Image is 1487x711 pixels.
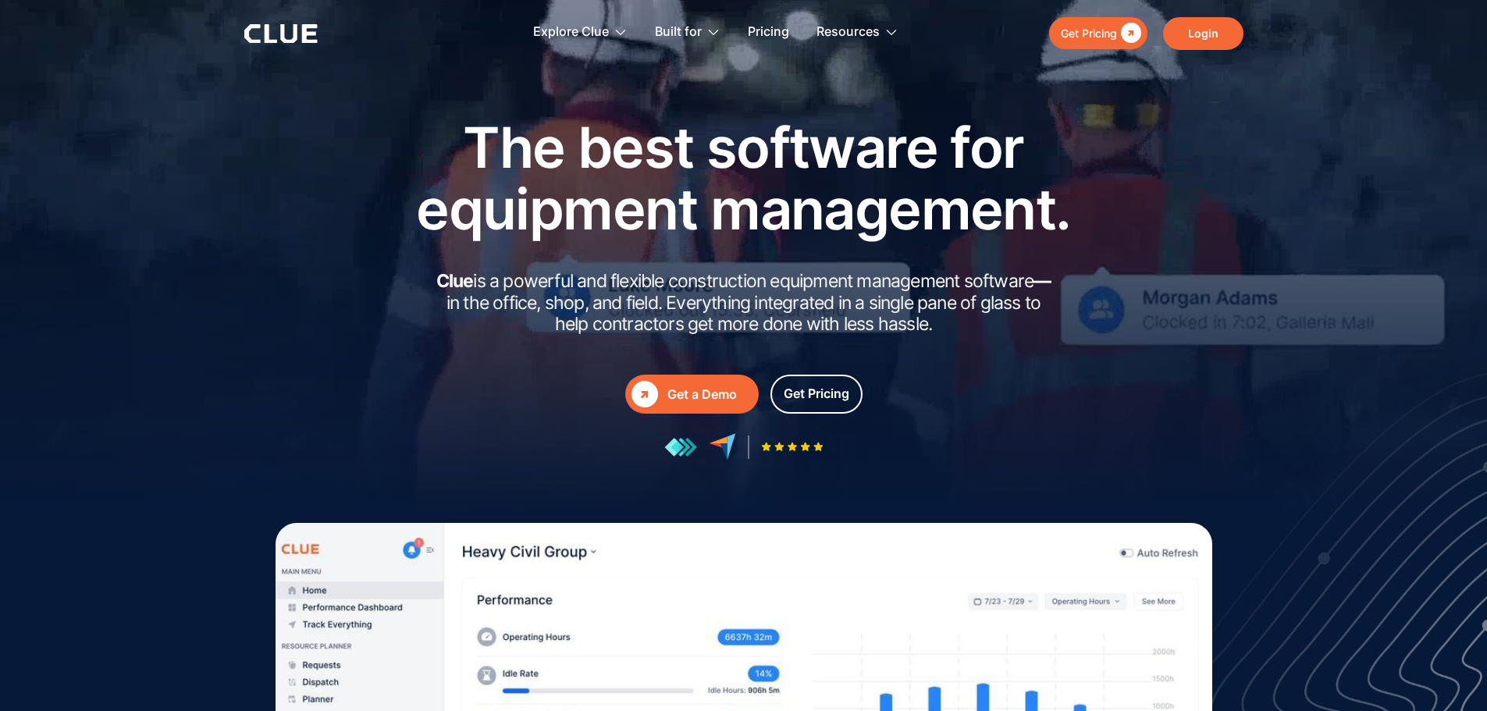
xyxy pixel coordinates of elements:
strong: Clue [436,270,474,292]
div: Resources [816,8,880,57]
div: Get Pricing [1061,23,1117,43]
h2: is a powerful and flexible construction equipment management software in the office, shop, and fi... [432,271,1056,336]
a: Get Pricing [770,375,863,414]
div: Built for [655,8,720,57]
a: Get Pricing [1049,17,1147,49]
div: Get a Demo [667,385,752,404]
a: Login [1163,17,1243,50]
div:  [631,381,658,407]
div: Explore Clue [533,8,609,57]
div: Get Pricing [784,384,849,403]
a: Get a Demo [625,375,759,414]
div: Built for [655,8,702,57]
img: reviews at capterra [709,433,736,460]
img: reviews at getapp [664,437,697,457]
iframe: Chat Widget [1206,492,1487,711]
img: Five-star rating icon [761,442,824,452]
div: Resources [816,8,898,57]
strong: — [1033,270,1051,292]
a: Pricing [748,8,789,57]
div: Explore Clue [533,8,628,57]
div:  [1117,23,1141,43]
h1: The best software for equipment management. [393,116,1095,240]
